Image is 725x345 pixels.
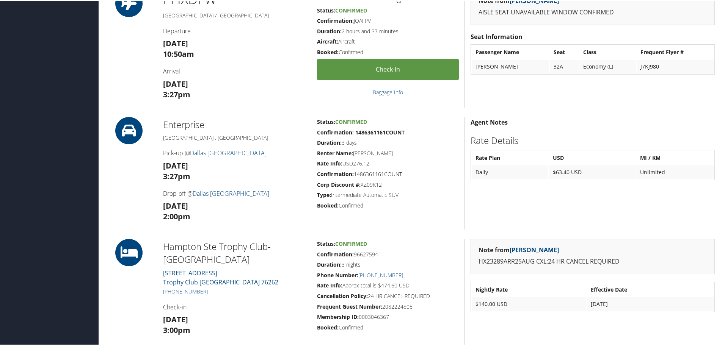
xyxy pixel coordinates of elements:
[317,159,342,166] strong: Rate Info:
[163,89,190,99] strong: 3:27pm
[317,250,459,258] h5: 96627594
[472,59,549,73] td: [PERSON_NAME]
[479,245,559,253] strong: Note from
[587,297,714,310] td: [DATE]
[317,138,459,146] h5: 3 days
[317,302,459,310] h5: 2082224805
[510,245,559,253] a: [PERSON_NAME]
[335,239,367,247] span: Confirmed
[317,292,368,299] strong: Cancellation Policy:
[471,32,523,40] strong: Seat Information
[317,58,459,79] a: Check-in
[163,11,305,19] h5: [GEOGRAPHIC_DATA] / [GEOGRAPHIC_DATA]
[317,292,459,299] h5: 24 HR CANCEL REQUIRED
[472,165,548,178] td: Daily
[317,149,353,156] strong: Renter Name:
[317,323,339,330] strong: Booked:
[471,117,508,126] strong: Agent Notes
[163,26,305,34] h4: Departure
[317,170,459,177] h5: 1486361161COUNT
[472,150,548,164] th: Rate Plan
[163,66,305,75] h4: Arrival
[636,165,714,178] td: Unlimited
[549,150,636,164] th: USD
[637,59,714,73] td: J7KJ980
[587,282,714,296] th: Effective Date
[163,268,278,286] a: [STREET_ADDRESS]Trophy Club [GEOGRAPHIC_DATA] 76262
[317,281,459,289] h5: Approx total is $474.60 USD
[317,250,354,257] strong: Confirmation:
[317,271,358,278] strong: Phone Number:
[472,297,586,310] td: $140.00 USD
[317,260,342,267] strong: Duration:
[163,302,305,311] h4: Check-in
[163,287,208,294] a: [PHONE_NUMBER]
[317,159,459,167] h5: USD276.12
[317,312,459,320] h5: 0003046367
[163,211,190,221] strong: 2:00pm
[317,27,342,34] strong: Duration:
[472,45,549,58] th: Passenger Name
[163,314,188,324] strong: [DATE]
[549,165,636,178] td: $63.40 USD
[317,138,342,145] strong: Duration:
[317,260,459,268] h5: 3 nights
[317,16,354,23] strong: Confirmation:
[335,117,367,125] span: Confirmed
[373,88,403,95] a: Baggage Info
[317,190,459,198] h5: Intermediate Automatic SUV
[317,190,331,198] strong: Type:
[190,148,267,156] a: Dallas [GEOGRAPHIC_DATA]
[163,324,190,334] strong: 3:00pm
[471,133,715,146] h2: Rate Details
[317,170,354,177] strong: Confirmation:
[163,37,188,48] strong: [DATE]
[317,128,405,135] strong: Confirmation: 1486361161COUNT
[317,201,459,209] h5: Confirmed
[163,170,190,181] strong: 3:27pm
[317,37,338,44] strong: Aircraft:
[550,59,579,73] td: 32A
[317,180,361,187] strong: Corp Discount #:
[317,149,459,156] h5: [PERSON_NAME]
[163,148,305,156] h4: Pick-up @
[317,117,335,125] strong: Status:
[317,37,459,45] h5: Aircraft
[479,256,707,266] p: HX23289ARR25AUG CXL:24 HR CANCEL REQUIRED
[317,6,335,13] strong: Status:
[550,45,579,58] th: Seat
[317,323,459,331] h5: Confirmed
[193,189,269,197] a: Dallas [GEOGRAPHIC_DATA]
[317,302,382,309] strong: Frequent Guest Number:
[163,133,305,141] h5: [GEOGRAPHIC_DATA] , [GEOGRAPHIC_DATA]
[163,239,305,265] h2: Hampton Ste Trophy Club-[GEOGRAPHIC_DATA]
[317,239,335,247] strong: Status:
[579,59,636,73] td: Economy (L)
[163,117,305,130] h2: Enterprise
[317,48,459,55] h5: Confirmed
[636,150,714,164] th: MI / KM
[317,27,459,34] h5: 2 hours and 37 minutes
[317,312,359,320] strong: Membership ID:
[335,6,367,13] span: Confirmed
[358,271,403,278] a: [PHONE_NUMBER]
[163,160,188,170] strong: [DATE]
[163,78,188,88] strong: [DATE]
[317,48,339,55] strong: Booked:
[317,281,342,288] strong: Rate Info:
[479,7,707,17] p: AISLE SEAT UNAVAILABLE WINDOW CONFIRMED
[317,180,459,188] h5: XZ09K12
[637,45,714,58] th: Frequent Flyer #
[163,200,188,210] strong: [DATE]
[317,16,459,24] h5: JQAFPV
[163,48,194,58] strong: 10:50am
[579,45,636,58] th: Class
[472,282,586,296] th: Nightly Rate
[317,201,339,208] strong: Booked:
[163,189,305,197] h4: Drop-off @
